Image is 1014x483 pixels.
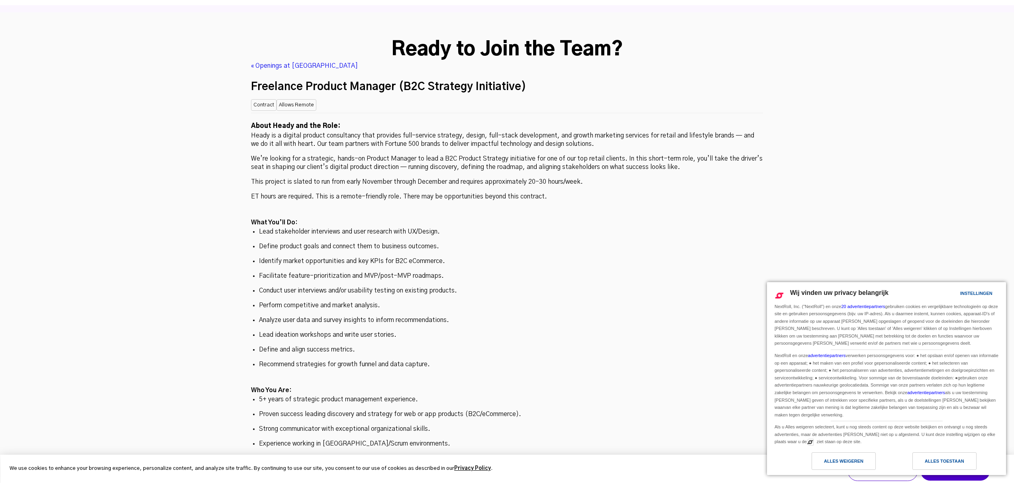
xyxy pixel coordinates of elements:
div: NextRoll en onze verwerken persoonsgegevens voor: ● het opslaan en/of openen van informatie op ee... [773,350,1000,419]
p: Identify market opportunities and key KPIs for B2C eCommerce. [259,257,755,265]
small: Contract [251,99,277,111]
a: « Openings at [GEOGRAPHIC_DATA] [251,63,358,69]
h2: Who You Are: [251,385,763,396]
p: ET hours are required. This is a remote-friendly role. There may be opportunities beyond this con... [251,192,763,201]
p: Heady is a digital product consultancy that provides full-service strategy, design, full-stack de... [251,132,763,148]
strong: About Heady and the Role: [251,123,340,129]
a: advertentiepartners [808,353,846,358]
a: advertentiepartners [907,390,945,395]
p: Conduct user interviews and/or usability testing on existing products. [259,287,755,295]
div: Alles toestaan [925,457,964,465]
h2: Freelance Product Manager (B2C Strategy Initiative) [251,78,763,96]
p: Lead stakeholder interviews and user research with UX/Design. [259,228,755,236]
a: Instellingen [946,287,965,302]
p: Strong communicator with exceptional organizational skills. [259,425,755,433]
div: Alles weigeren [824,457,863,465]
h2: What You’ll Do: [251,218,763,228]
p: Recommend strategies for growth funnel and data capture. [259,360,755,369]
a: Privacy Policy [454,464,491,473]
p: Perform competitive and market analysis. [259,301,755,310]
a: Alles toestaan [887,452,1001,474]
p: Define and align success metrics. [259,346,755,354]
div: NextRoll, Inc. ("NextRoll") en onze gebruiken cookies en vergelijkbare technologieën op deze site... [773,302,1000,348]
p: Proven success leading discovery and strategy for web or app products (B2C/eCommerce). [259,410,755,418]
small: Allows Remote [277,99,316,111]
h2: Ready to Join the Team? [251,38,763,62]
p: We use cookies to enhance your browsing experience, personalize content, and analyze site traffic... [10,464,492,473]
a: 20 advertentiepartners [841,304,885,309]
p: 5+ years of strategic product management experience. [259,395,755,404]
p: Define product goals and connect them to business outcomes. [259,242,755,251]
p: This project is slated to run from early November through December and requires approximately 20-... [251,178,763,186]
p: Experience working in [GEOGRAPHIC_DATA]/Scrum environments. [259,440,755,448]
div: Instellingen [960,289,992,298]
span: Wij vinden uw privacy belangrijk [790,289,888,296]
p: Facilitate feature-prioritization and MVP/post-MVP roadmaps. [259,272,755,280]
p: We’re looking for a strategic, hands-on Product Manager to lead a B2C Product Strategy initiative... [251,155,763,171]
a: Alles weigeren [772,452,887,474]
div: Als u Alles weigeren selecteert, kunt u nog steeds content op deze website bekijken en ontvangt u... [773,421,1000,446]
p: Lead ideation workshops and write user stories. [259,331,755,339]
p: Analyze user data and survey insights to inform recommendations. [259,316,755,324]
